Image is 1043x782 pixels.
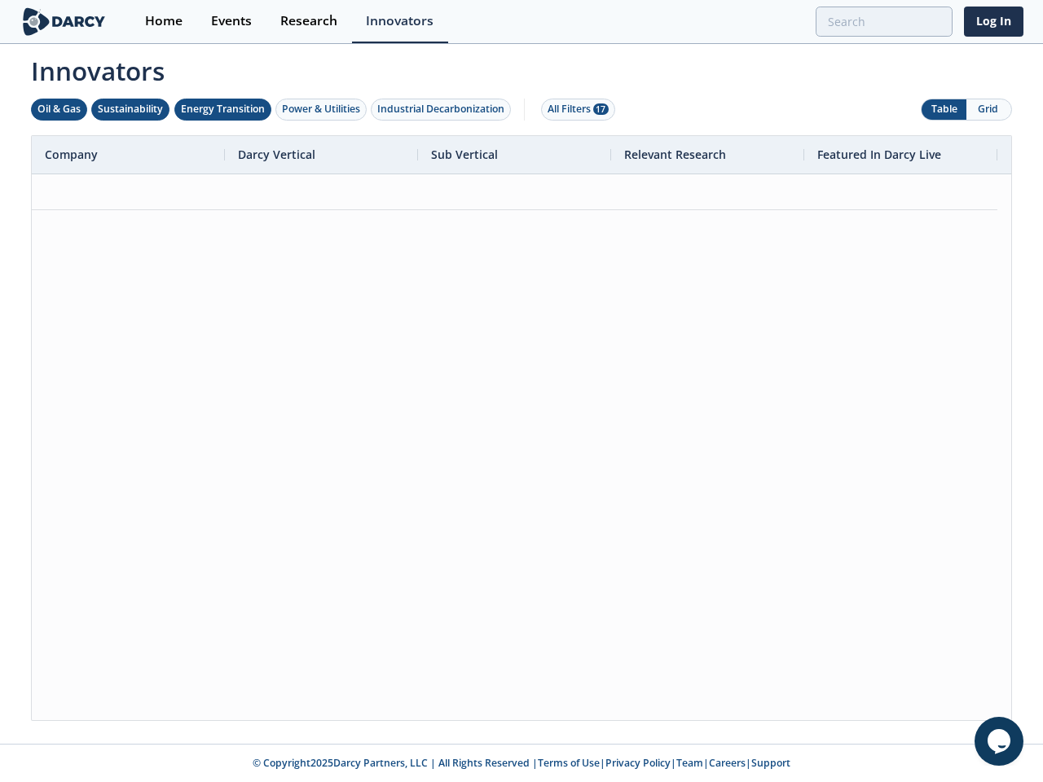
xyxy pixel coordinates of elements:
a: Privacy Policy [605,756,671,770]
span: Sub Vertical [431,147,498,162]
button: Power & Utilities [275,99,367,121]
span: Relevant Research [624,147,726,162]
iframe: chat widget [975,717,1027,766]
div: All Filters [548,102,609,116]
p: © Copyright 2025 Darcy Partners, LLC | All Rights Reserved | | | | | [23,756,1020,771]
button: Industrial Decarbonization [371,99,511,121]
div: Oil & Gas [37,102,81,116]
a: Team [676,756,703,770]
div: Research [280,15,337,28]
button: All Filters 17 [541,99,615,121]
button: Energy Transition [174,99,271,121]
a: Terms of Use [538,756,600,770]
button: Table [922,99,966,120]
span: Innovators [20,46,1023,90]
button: Grid [966,99,1011,120]
a: Log In [964,7,1023,37]
div: Industrial Decarbonization [377,102,504,116]
div: Sustainability [98,102,163,116]
button: Sustainability [91,99,169,121]
a: Careers [709,756,746,770]
div: Power & Utilities [282,102,360,116]
div: Home [145,15,183,28]
span: 17 [593,103,609,115]
input: Advanced Search [816,7,953,37]
div: Innovators [366,15,433,28]
span: Company [45,147,98,162]
a: Support [751,756,790,770]
span: Featured In Darcy Live [817,147,941,162]
span: Darcy Vertical [238,147,315,162]
div: Energy Transition [181,102,265,116]
div: Events [211,15,252,28]
img: logo-wide.svg [20,7,108,36]
button: Oil & Gas [31,99,87,121]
